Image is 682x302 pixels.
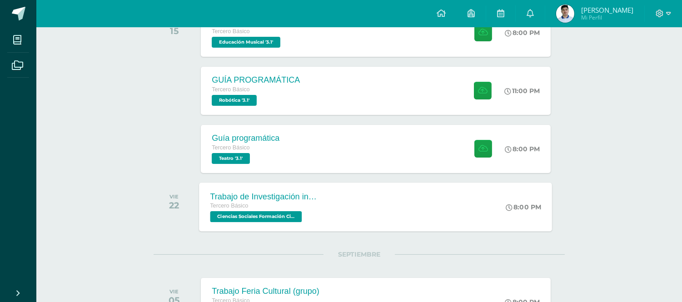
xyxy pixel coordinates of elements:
span: [PERSON_NAME] [581,5,633,15]
div: VIE [169,193,179,200]
span: SEPTIEMBRE [324,250,395,258]
div: 8:00 PM [506,203,542,211]
span: Ciencias Sociales Formación Ciudadana e Interculturalidad '3.1' [210,211,302,222]
span: Tercero Básico [212,86,249,93]
div: Guía programática [212,134,279,143]
div: 11:00 PM [504,87,540,95]
span: Tercero Básico [212,28,249,35]
img: 3f37d7403afca4f393ef132e164eaffe.png [556,5,574,23]
span: Educación Musical '3.1' [212,37,280,48]
span: Robótica '3.1' [212,95,257,106]
div: Trabajo Feria Cultural (grupo) [212,287,319,296]
div: 8:00 PM [505,145,540,153]
div: 8:00 PM [505,29,540,37]
span: Tercero Básico [212,144,249,151]
div: 22 [169,200,179,211]
div: VIE [169,288,179,295]
span: Teatro '3.1' [212,153,250,164]
span: Mi Perfil [581,14,633,21]
div: GUÍA PROGRAMÁTICA [212,75,300,85]
span: Tercero Básico [210,203,249,209]
div: 15 [169,25,179,36]
div: Trabajo de Investigación individual [210,192,320,201]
